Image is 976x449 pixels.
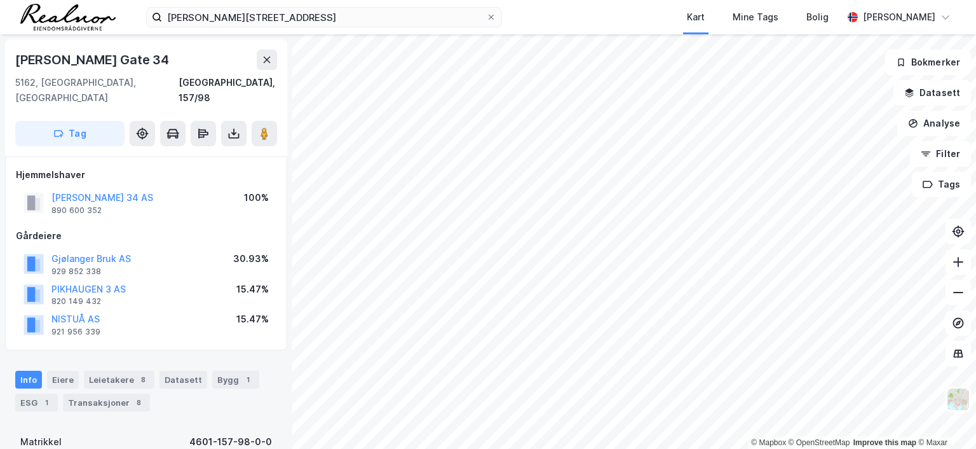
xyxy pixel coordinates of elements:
div: Eiere [47,371,79,389]
div: 890 600 352 [51,205,102,216]
div: Bygg [212,371,259,389]
a: Improve this map [853,438,916,447]
img: realnor-logo.934646d98de889bb5806.png [20,4,116,31]
input: Søk på adresse, matrikkel, gårdeiere, leietakere eller personer [162,8,486,27]
div: [PERSON_NAME] Gate 34 [15,50,172,70]
div: Hjemmelshaver [16,167,276,183]
div: 8 [137,373,149,386]
a: Mapbox [751,438,786,447]
div: Transaksjoner [63,394,150,411]
button: Tag [15,121,125,146]
div: 15.47% [236,282,269,297]
button: Filter [910,141,971,167]
button: Bokmerker [885,50,971,75]
img: Z [946,387,970,411]
div: 15.47% [236,312,269,327]
div: 929 852 338 [51,266,101,277]
div: [GEOGRAPHIC_DATA], 157/98 [179,75,277,106]
div: Kart [687,10,705,25]
div: Info [15,371,42,389]
div: [PERSON_NAME] [863,10,935,25]
button: Datasett [893,80,971,106]
div: 1 [241,373,254,386]
a: OpenStreetMap [789,438,850,447]
div: 30.93% [233,251,269,266]
div: 820 149 432 [51,296,101,307]
button: Analyse [897,111,971,136]
div: 5162, [GEOGRAPHIC_DATA], [GEOGRAPHIC_DATA] [15,75,179,106]
div: 1 [40,396,53,409]
div: 8 [132,396,145,409]
button: Tags [912,172,971,197]
div: 921 956 339 [51,327,100,337]
div: Mine Tags [733,10,778,25]
div: ESG [15,394,58,411]
div: Datasett [159,371,207,389]
div: Kontrollprogram for chat [912,388,976,449]
div: Gårdeiere [16,228,276,244]
iframe: Chat Widget [912,388,976,449]
div: Bolig [806,10,829,25]
div: Leietakere [84,371,154,389]
div: 100% [244,190,269,205]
